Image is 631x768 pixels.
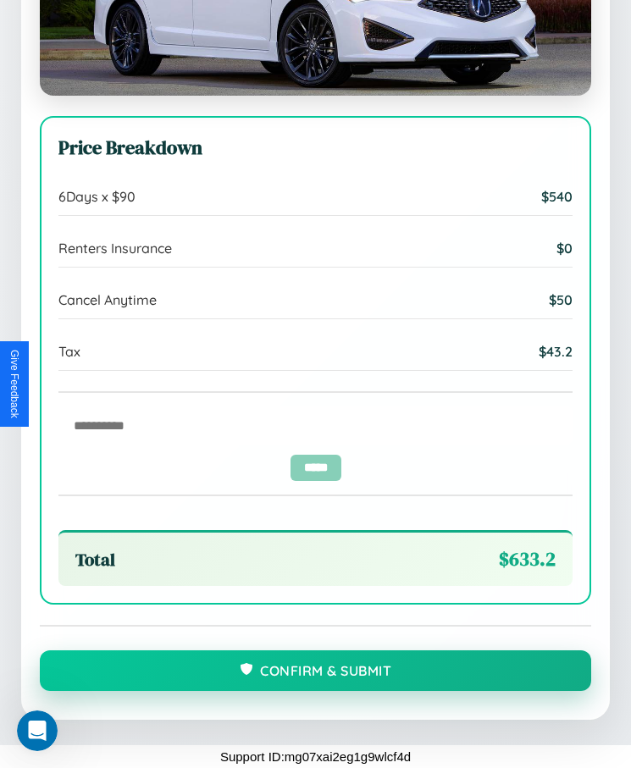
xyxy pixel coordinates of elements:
span: $ 0 [556,240,573,257]
p: Support ID: mg07xai2eg1g9wlcf4d [220,745,411,768]
span: Total [75,547,115,572]
span: 6 Days x $ 90 [58,188,136,205]
span: $ 50 [549,291,573,308]
span: $ 540 [541,188,573,205]
span: $ 633.2 [499,546,556,572]
span: $ 43.2 [539,343,573,360]
span: Renters Insurance [58,240,172,257]
span: Tax [58,343,80,360]
h3: Price Breakdown [58,135,573,161]
span: Cancel Anytime [58,291,157,308]
iframe: Intercom live chat [17,710,58,751]
div: Give Feedback [8,350,20,418]
button: Confirm & Submit [40,650,591,691]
